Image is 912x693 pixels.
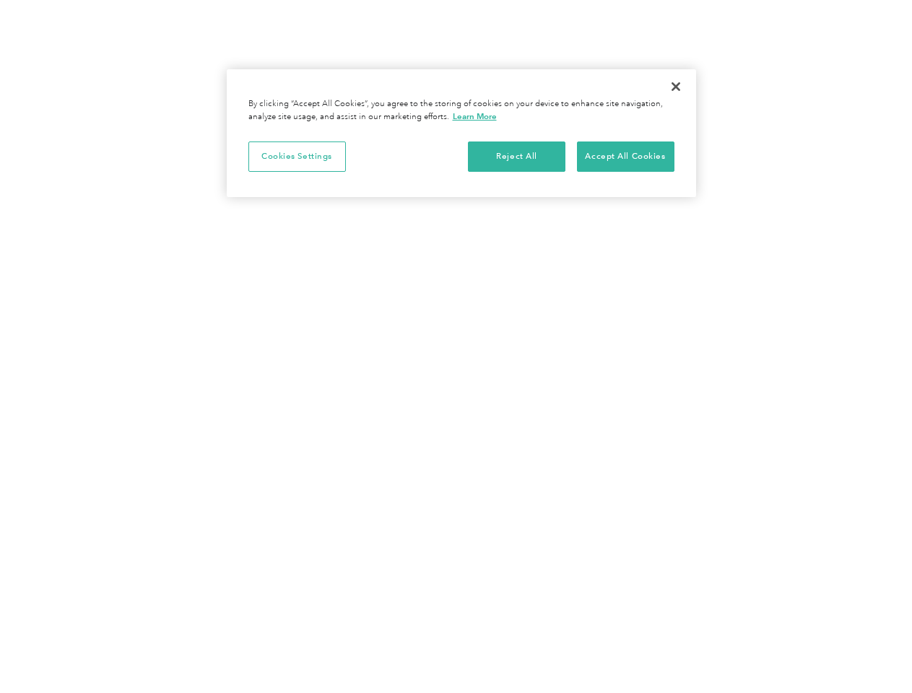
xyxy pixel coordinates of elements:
div: Privacy [227,69,696,197]
div: Cookie banner [227,69,696,197]
button: Accept All Cookies [577,141,674,172]
button: Cookies Settings [248,141,346,172]
div: By clicking “Accept All Cookies”, you agree to the storing of cookies on your device to enhance s... [248,98,674,123]
button: Reject All [468,141,565,172]
a: More information about your privacy, opens in a new tab [453,111,497,121]
button: Close [660,71,692,103]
